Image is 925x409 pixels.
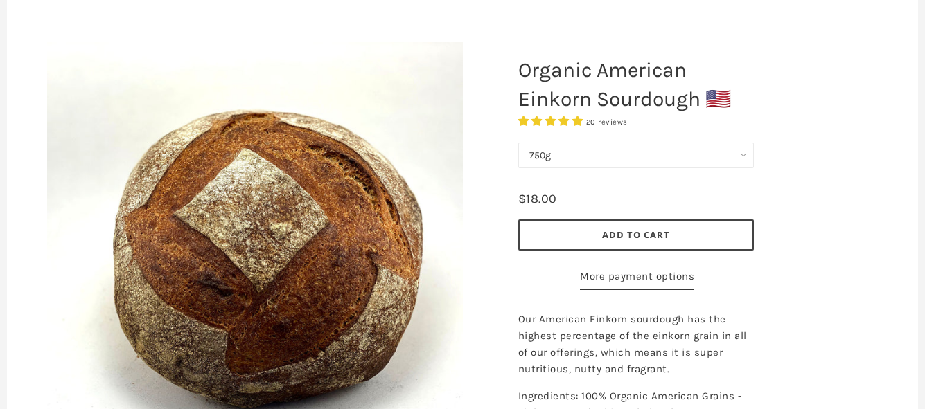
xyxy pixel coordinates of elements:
h1: Organic American Einkorn Sourdough 🇺🇸 [508,48,764,120]
span: 20 reviews [586,118,628,127]
span: Our American Einkorn sourdough has the highest percentage of the einkorn grain in all of our offe... [518,313,747,375]
span: 4.95 stars [518,115,586,127]
a: More payment options [580,268,694,290]
span: Add to Cart [602,228,670,241]
button: Add to Cart [518,219,754,251]
div: $18.00 [518,189,557,209]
